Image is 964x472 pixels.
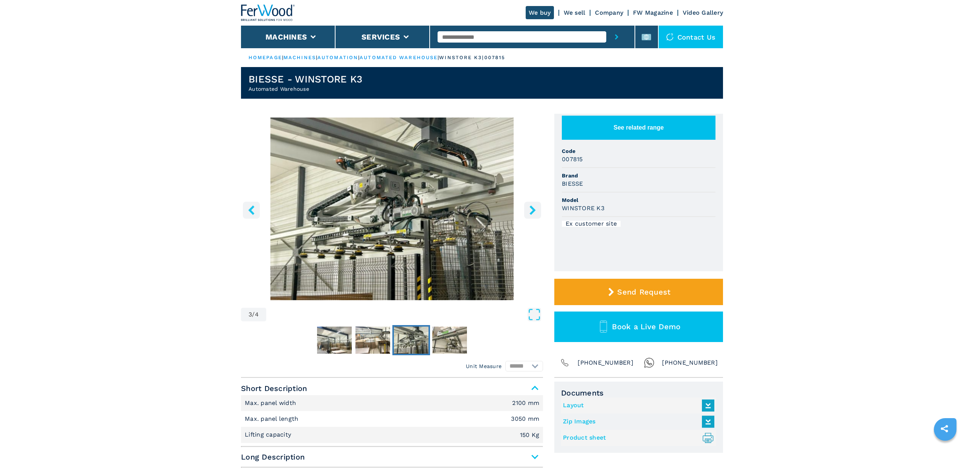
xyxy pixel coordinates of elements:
span: Code [562,147,715,155]
a: Video Gallery [683,9,723,16]
a: We buy [526,6,554,19]
button: Send Request [554,279,723,305]
button: right-button [524,202,541,218]
img: Automated Warehouse BIESSE WINSTORE K3 [241,118,543,300]
span: 3 [249,312,252,318]
a: automated warehouse [360,55,438,60]
p: Max. panel length [245,415,300,423]
img: f2d310c0b5247e67818c0ee5ed5c346a [394,327,429,354]
img: dfad1daecec26efd2d9d101844434f6d [355,327,390,354]
a: automation [317,55,358,60]
button: left-button [243,202,260,218]
span: Send Request [617,287,670,296]
img: 94809c39d51a6aa0e6523d753de4aac5 [317,327,352,354]
div: Contact us [659,26,723,48]
p: Max. panel width [245,399,298,407]
iframe: Chat [932,438,958,466]
em: 2100 mm [512,400,539,406]
em: Unit Measure [466,362,502,370]
span: Documents [561,388,716,397]
h3: BIESSE [562,179,583,188]
span: Brand [562,172,715,179]
a: Company [595,9,623,16]
a: FW Magazine [633,9,673,16]
h3: 007815 [562,155,583,163]
span: [PHONE_NUMBER] [662,357,718,368]
button: Open Fullscreen [268,308,541,321]
em: 3050 mm [511,416,539,422]
button: Go to Slide 4 [431,325,468,355]
a: HOMEPAGE [249,55,282,60]
span: | [438,55,439,60]
div: Ex customer site [562,221,621,227]
span: | [358,55,360,60]
button: Book a Live Demo [554,312,723,342]
button: submit-button [606,26,627,48]
p: Lifting capacity [245,431,293,439]
img: 97e28a348768ee8e1ec02a35459fbfde [432,327,467,354]
span: Short Description [241,382,543,395]
a: We sell [564,9,586,16]
a: Layout [563,399,711,412]
a: Zip Images [563,415,711,428]
a: Product sheet [563,432,711,444]
h1: BIESSE - WINSTORE K3 [249,73,362,85]
img: Phone [560,357,570,368]
div: Short Description [241,395,543,443]
h3: WINSTORE K3 [562,204,604,212]
nav: Thumbnail Navigation [241,325,543,355]
span: 4 [255,312,259,318]
h2: Automated Warehouse [249,85,362,93]
button: Go to Slide 1 [316,325,353,355]
button: Go to Slide 2 [354,325,392,355]
em: 150 Kg [520,432,540,438]
span: Model [562,196,715,204]
div: Go to Slide 3 [241,118,543,300]
img: Ferwood [241,5,295,21]
span: | [316,55,317,60]
button: Go to Slide 3 [392,325,430,355]
button: Services [361,32,400,41]
p: 007815 [484,54,506,61]
button: See related range [562,116,715,140]
img: Contact us [666,33,674,41]
p: winstore k3 | [439,54,484,61]
a: machines [284,55,316,60]
a: sharethis [935,419,954,438]
span: Book a Live Demo [612,322,680,331]
span: Long Description [241,450,543,464]
img: Whatsapp [644,357,654,368]
span: / [252,312,255,318]
span: | [282,55,284,60]
button: Machines [265,32,307,41]
span: [PHONE_NUMBER] [578,357,633,368]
